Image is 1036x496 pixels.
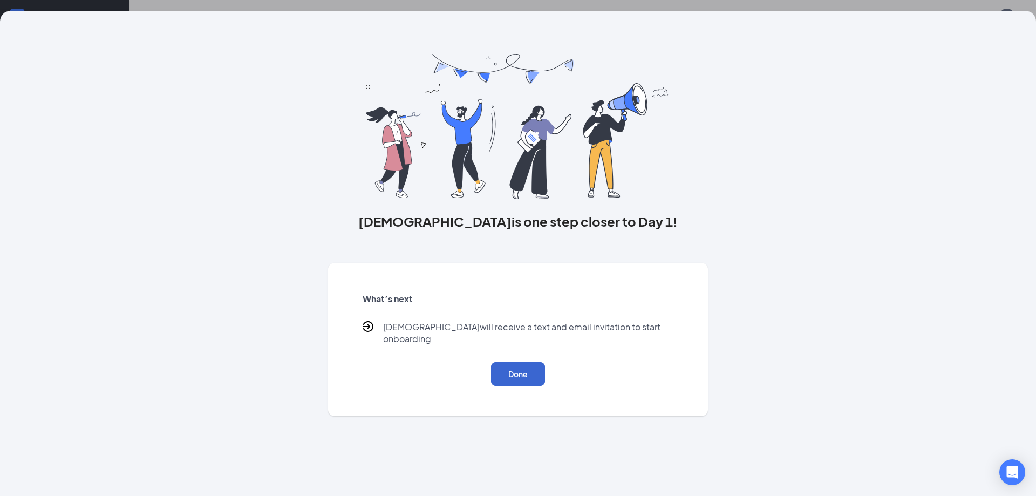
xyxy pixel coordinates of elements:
[366,54,670,199] img: you are all set
[491,362,545,386] button: Done
[999,459,1025,485] div: Open Intercom Messenger
[328,212,708,230] h3: [DEMOGRAPHIC_DATA] is one step closer to Day 1!
[383,321,673,345] p: [DEMOGRAPHIC_DATA] will receive a text and email invitation to start onboarding
[363,293,673,305] h5: What’s next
